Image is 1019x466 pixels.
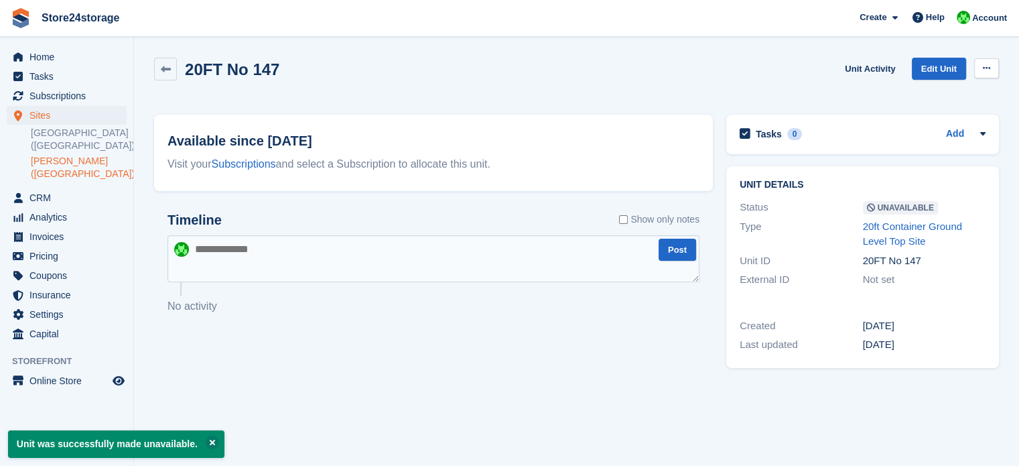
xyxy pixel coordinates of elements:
img: stora-icon-8386f47178a22dfd0bd8f6a31ec36ba5ce8667c1dd55bd0f319d3a0aa187defe.svg [11,8,31,28]
div: External ID [740,272,863,288]
a: menu [7,286,127,304]
span: Pricing [29,247,110,266]
a: menu [7,48,127,66]
div: Type [740,219,863,249]
a: Store24storage [36,7,125,29]
a: Add [946,127,964,142]
span: Invoices [29,227,110,246]
div: Visit your and select a Subscription to allocate this unit. [167,156,699,172]
a: menu [7,188,127,207]
a: menu [7,106,127,125]
input: Show only notes [619,213,628,227]
button: Post [659,239,696,261]
span: Unavailable [863,201,938,215]
div: Not set [863,272,986,288]
a: menu [7,247,127,266]
h2: Tasks [756,128,782,140]
span: Capital [29,325,110,343]
img: Tracy Harper [957,11,970,24]
h2: Unit details [740,180,986,190]
h2: Available since [DATE] [167,131,699,151]
a: Unit Activity [839,58,900,80]
a: menu [7,67,127,86]
a: menu [7,86,127,105]
a: menu [7,208,127,227]
a: 20ft Container Ground Level Top Site [863,221,962,247]
a: [PERSON_NAME] ([GEOGRAPHIC_DATA]) [31,155,127,180]
h2: 20FT No 147 [185,60,279,78]
h2: Timeline [167,213,222,228]
div: Last updated [740,337,863,353]
div: [DATE] [863,318,986,334]
a: Subscriptions [212,158,276,170]
span: Subscriptions [29,86,110,105]
a: [GEOGRAPHIC_DATA] ([GEOGRAPHIC_DATA]) [31,127,127,152]
span: Sites [29,106,110,125]
span: Settings [29,305,110,324]
a: menu [7,266,127,285]
span: Create [860,11,886,24]
div: Status [740,200,863,215]
p: No activity [167,298,699,314]
span: Home [29,48,110,66]
div: Created [740,318,863,334]
a: menu [7,325,127,343]
span: Insurance [29,286,110,304]
label: Show only notes [619,213,699,227]
span: Coupons [29,266,110,285]
a: menu [7,227,127,246]
a: Preview store [111,373,127,389]
span: CRM [29,188,110,207]
a: Edit Unit [912,58,966,80]
div: Unit ID [740,253,863,269]
a: menu [7,305,127,324]
span: Storefront [12,355,133,368]
div: [DATE] [863,337,986,353]
a: menu [7,371,127,390]
span: Help [926,11,945,24]
div: 0 [787,128,803,140]
span: Tasks [29,67,110,86]
p: Unit was successfully made unavailable. [8,430,224,458]
img: Tracy Harper [174,242,189,257]
div: 20FT No 147 [863,253,986,269]
span: Analytics [29,208,110,227]
span: Account [972,11,1007,25]
span: Online Store [29,371,110,390]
